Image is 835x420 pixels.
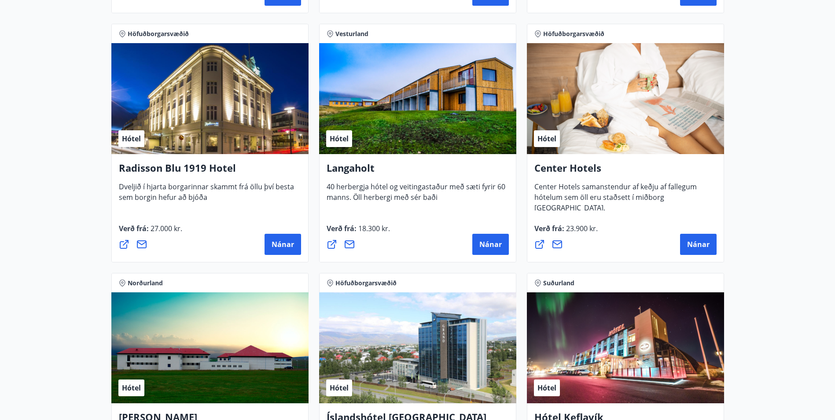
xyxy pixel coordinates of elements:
[680,234,717,255] button: Nánar
[534,182,697,220] span: Center Hotels samanstendur af keðju af fallegum hótelum sem öll eru staðsett í miðborg [GEOGRAPHI...
[128,279,163,287] span: Norðurland
[122,134,141,144] span: Hótel
[128,29,189,38] span: Höfuðborgarsvæðið
[687,239,710,249] span: Nánar
[335,29,368,38] span: Vesturland
[479,239,502,249] span: Nánar
[327,224,390,240] span: Verð frá :
[265,234,301,255] button: Nánar
[357,224,390,233] span: 18.300 kr.
[330,134,349,144] span: Hótel
[330,383,349,393] span: Hótel
[537,383,556,393] span: Hótel
[564,224,598,233] span: 23.900 kr.
[327,182,505,209] span: 40 herbergja hótel og veitingastaður með sæti fyrir 60 manns. Öll herbergi með sér baði
[327,161,509,181] h4: Langaholt
[119,224,182,240] span: Verð frá :
[149,224,182,233] span: 27.000 kr.
[122,383,141,393] span: Hótel
[534,161,717,181] h4: Center Hotels
[472,234,509,255] button: Nánar
[119,161,301,181] h4: Radisson Blu 1919 Hotel
[534,224,598,240] span: Verð frá :
[537,134,556,144] span: Hótel
[335,279,397,287] span: Höfuðborgarsvæðið
[119,182,294,209] span: Dveljið í hjarta borgarinnar skammt frá öllu því besta sem borgin hefur að bjóða
[543,29,604,38] span: Höfuðborgarsvæðið
[272,239,294,249] span: Nánar
[543,279,574,287] span: Suðurland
